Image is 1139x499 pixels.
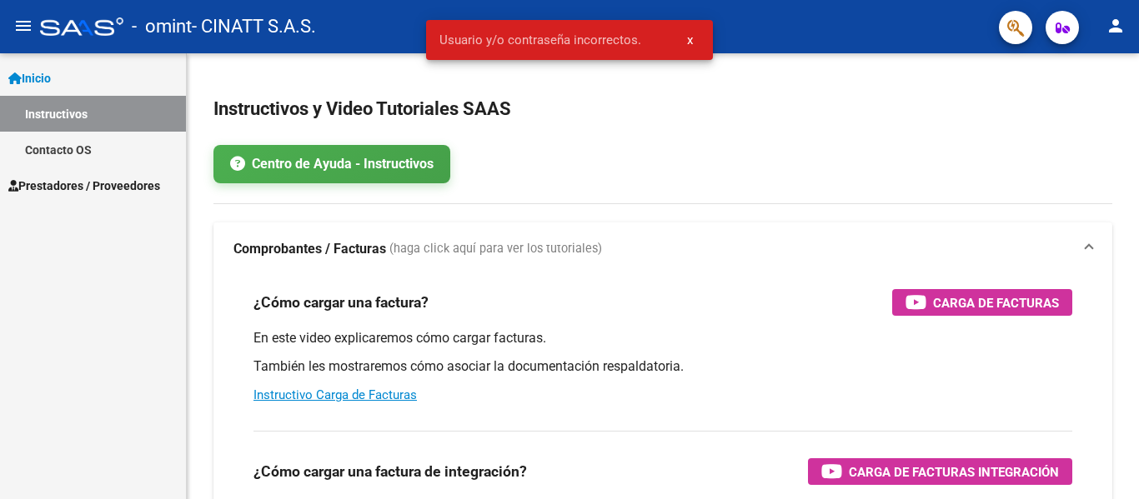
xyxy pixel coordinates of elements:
button: Carga de Facturas Integración [808,458,1072,485]
span: - omint [132,8,192,45]
strong: Comprobantes / Facturas [233,240,386,258]
p: También les mostraremos cómo asociar la documentación respaldatoria. [253,357,1072,376]
mat-expansion-panel-header: Comprobantes / Facturas (haga click aquí para ver los tutoriales) [213,222,1112,276]
span: Carga de Facturas Integración [849,462,1059,482]
span: Usuario y/o contraseña incorrectos. [439,32,641,48]
span: Inicio [8,69,51,87]
button: Carga de Facturas [892,289,1072,316]
h3: ¿Cómo cargar una factura? [253,291,429,314]
span: (haga click aquí para ver los tutoriales) [389,240,602,258]
mat-icon: person [1106,16,1126,36]
span: x [687,32,693,47]
a: Centro de Ayuda - Instructivos [213,145,450,183]
iframe: Intercom live chat [1082,442,1122,482]
p: En este video explicaremos cómo cargar facturas. [253,329,1072,347]
span: Carga de Facturas [933,292,1059,313]
h3: ¿Cómo cargar una factura de integración? [253,460,527,483]
span: - CINATT S.A.S. [192,8,316,45]
a: Instructivo Carga de Facturas [253,387,417,402]
mat-icon: menu [13,16,33,36]
span: Prestadores / Proveedores [8,177,160,195]
button: x [674,25,706,55]
h2: Instructivos y Video Tutoriales SAAS [213,93,1112,125]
